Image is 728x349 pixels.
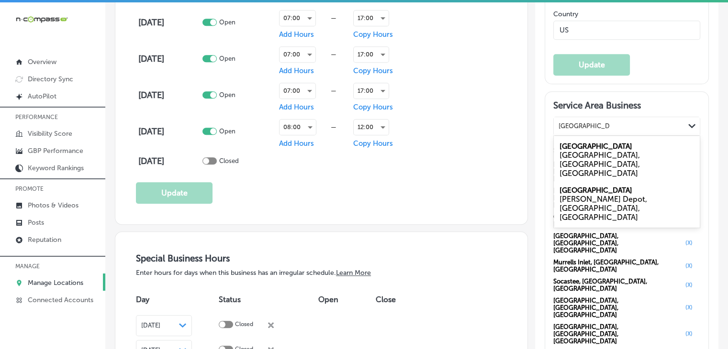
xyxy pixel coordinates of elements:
span: Copy Hours [353,66,393,75]
p: AutoPilot [28,92,56,100]
div: — [316,51,351,58]
img: 660ab0bf-5cc7-4cb8-ba1c-48b5ae0f18e60NCTV_CLogo_TV_Black_-500x88.png [15,15,68,24]
h3: Service Area Business [553,100,700,114]
button: (X) [683,262,695,270]
th: Day [136,286,219,313]
button: (X) [683,239,695,247]
button: Update [553,54,630,76]
div: v 4.0.25 [27,15,47,23]
img: website_grey.svg [15,25,23,33]
label: Cherry Grove [560,142,632,151]
span: [GEOGRAPHIC_DATA], [GEOGRAPHIC_DATA], [GEOGRAPHIC_DATA] [553,161,683,182]
div: Domain Overview [36,56,86,63]
th: Status [219,286,319,313]
img: tab_keywords_by_traffic_grey.svg [95,55,103,63]
p: Connected Accounts [28,296,93,304]
div: 17:00 [354,47,389,62]
p: Keyword Rankings [28,164,84,172]
div: 12:00 [354,120,389,135]
p: Open [219,55,235,62]
h3: Special Business Hours [136,253,507,264]
span: Add Hours [279,103,314,111]
span: Selected Service Area(s) [553,147,621,154]
h4: [DATE] [138,90,200,100]
p: Manage Locations [28,279,83,287]
span: Add Hours [279,139,314,148]
p: Enter hours for days when this business has an irregular schedule. [136,269,507,277]
span: Copy Hours [353,30,393,39]
h4: [DATE] [138,156,200,166]
span: [GEOGRAPHIC_DATA], [GEOGRAPHIC_DATA], [GEOGRAPHIC_DATA] [553,232,683,254]
div: 17:00 [354,83,389,98]
p: Closed [219,157,238,164]
p: Open [219,91,235,98]
span: Copy Hours [353,103,393,111]
p: Closed [235,321,253,330]
div: Scott Depot, WV, USA [560,195,694,222]
p: Photos & Videos [28,201,78,209]
div: 08:00 [280,120,316,135]
img: tab_domain_overview_orange.svg [26,55,34,63]
th: Open [318,286,375,313]
p: GBP Performance [28,147,83,155]
button: (X) [683,304,695,311]
p: Reputation [28,236,61,244]
div: Keywords by Traffic [106,56,161,63]
button: (X) [683,281,695,289]
p: Posts [28,218,44,227]
p: Open [219,19,235,26]
span: [GEOGRAPHIC_DATA], [GEOGRAPHIC_DATA], [GEOGRAPHIC_DATA] [553,297,683,318]
label: Cherry Grove [560,186,632,195]
span: Socastee, [GEOGRAPHIC_DATA], [GEOGRAPHIC_DATA] [553,278,683,292]
img: logo_orange.svg [15,15,23,23]
p: Overview [28,58,56,66]
th: Close [376,286,414,313]
div: — [316,87,351,94]
div: — [316,14,351,22]
p: Directory Sync [28,75,73,83]
p: Visibility Score [28,130,72,138]
input: Country [553,21,700,40]
span: [GEOGRAPHIC_DATA], [GEOGRAPHIC_DATA], [GEOGRAPHIC_DATA] [553,187,683,208]
label: Country [553,10,700,18]
div: North Myrtle Beach, SC, USA [560,151,694,178]
p: Open [219,128,235,135]
span: [GEOGRAPHIC_DATA], [GEOGRAPHIC_DATA], [GEOGRAPHIC_DATA] [553,323,683,345]
div: 07:00 [280,83,315,98]
span: [DATE] [141,322,160,329]
h4: [DATE] [138,17,200,28]
span: Conway, [GEOGRAPHIC_DATA], [GEOGRAPHIC_DATA] [553,213,683,228]
span: Murrells Inlet, [GEOGRAPHIC_DATA], [GEOGRAPHIC_DATA] [553,259,683,273]
div: 07:00 [280,11,315,26]
button: Update [136,182,213,204]
div: 07:00 [280,47,315,62]
div: 17:00 [354,11,389,26]
span: Add Hours [279,66,314,75]
h4: [DATE] [138,126,200,137]
a: Learn More [336,269,371,277]
h4: [DATE] [138,54,200,64]
button: (X) [683,330,695,338]
span: Add Hours [279,30,314,39]
div: Domain: [DOMAIN_NAME] [25,25,105,33]
div: — [316,123,351,131]
span: Copy Hours [353,139,393,148]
